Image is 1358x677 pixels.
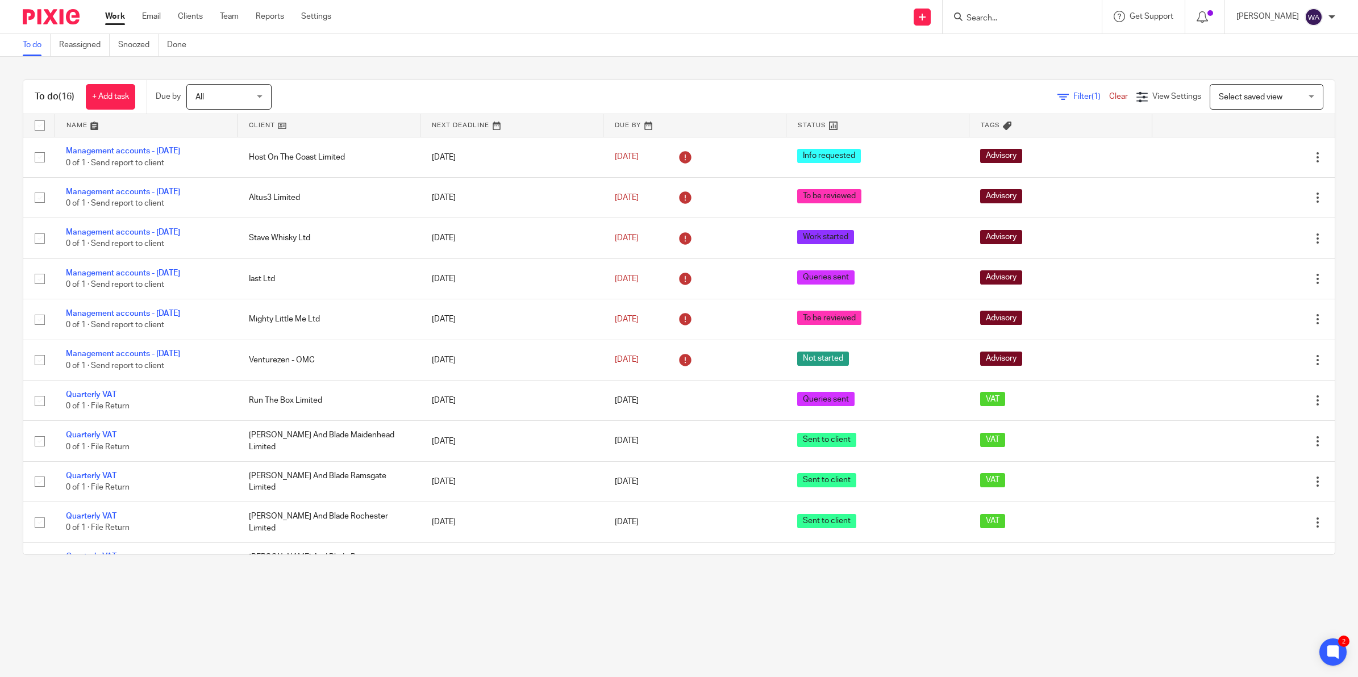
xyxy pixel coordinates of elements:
[797,352,849,366] span: Not started
[797,311,861,325] span: To be reviewed
[220,11,239,22] a: Team
[1109,93,1128,101] a: Clear
[59,34,110,56] a: Reassigned
[66,512,116,520] a: Quarterly VAT
[238,461,420,502] td: [PERSON_NAME] And Blade Ramsgate Limited
[238,502,420,542] td: [PERSON_NAME] And Blade Rochester Limited
[797,392,855,406] span: Queries sent
[1152,93,1201,101] span: View Settings
[980,473,1005,487] span: VAT
[980,352,1022,366] span: Advisory
[615,437,639,445] span: [DATE]
[238,218,420,258] td: Stave Whisky Ltd
[105,11,125,22] a: Work
[23,9,80,24] img: Pixie
[1130,12,1173,20] span: Get Support
[1236,11,1299,22] p: [PERSON_NAME]
[980,230,1022,244] span: Advisory
[615,478,639,486] span: [DATE]
[35,91,74,103] h1: To do
[66,310,180,317] a: Management accounts - [DATE]
[797,149,861,163] span: Info requested
[420,502,603,542] td: [DATE]
[615,356,639,364] span: [DATE]
[615,518,639,526] span: [DATE]
[156,91,181,102] p: Due by
[66,431,116,439] a: Quarterly VAT
[66,281,164,289] span: 0 of 1 · Send report to client
[66,199,164,207] span: 0 of 1 · Send report to client
[797,270,855,285] span: Queries sent
[1305,8,1323,26] img: svg%3E
[1073,93,1109,101] span: Filter
[66,188,180,196] a: Management accounts - [DATE]
[66,147,180,155] a: Management accounts - [DATE]
[178,11,203,22] a: Clients
[66,553,116,561] a: Quarterly VAT
[238,299,420,340] td: Mighty Little Me Ltd
[797,433,856,447] span: Sent to client
[66,524,130,532] span: 0 of 1 · File Return
[167,34,195,56] a: Done
[420,299,603,340] td: [DATE]
[238,340,420,380] td: Venturezen - OMC
[1219,93,1282,101] span: Select saved view
[615,396,639,404] span: [DATE]
[420,258,603,299] td: [DATE]
[615,194,639,202] span: [DATE]
[66,321,164,329] span: 0 of 1 · Send report to client
[238,542,420,583] td: [PERSON_NAME] And Blade Burgers [PERSON_NAME] Ltd
[980,392,1005,406] span: VAT
[615,275,639,283] span: [DATE]
[238,177,420,218] td: Altus3 Limited
[66,362,164,370] span: 0 of 1 · Send report to client
[238,381,420,421] td: Run The Box Limited
[66,350,180,358] a: Management accounts - [DATE]
[965,14,1068,24] input: Search
[797,189,861,203] span: To be reviewed
[420,421,603,461] td: [DATE]
[797,514,856,528] span: Sent to client
[238,421,420,461] td: [PERSON_NAME] And Blade Maidenhead Limited
[420,542,603,583] td: [DATE]
[980,311,1022,325] span: Advisory
[1338,636,1349,647] div: 2
[980,149,1022,163] span: Advisory
[66,472,116,480] a: Quarterly VAT
[615,315,639,323] span: [DATE]
[66,240,164,248] span: 0 of 1 · Send report to client
[66,228,180,236] a: Management accounts - [DATE]
[980,433,1005,447] span: VAT
[420,381,603,421] td: [DATE]
[615,153,639,161] span: [DATE]
[420,177,603,218] td: [DATE]
[238,137,420,177] td: Host On The Coast Limited
[66,483,130,491] span: 0 of 1 · File Return
[980,514,1005,528] span: VAT
[301,11,331,22] a: Settings
[195,93,204,101] span: All
[66,269,180,277] a: Management accounts - [DATE]
[420,137,603,177] td: [DATE]
[66,443,130,451] span: 0 of 1 · File Return
[118,34,159,56] a: Snoozed
[615,234,639,242] span: [DATE]
[420,340,603,380] td: [DATE]
[1092,93,1101,101] span: (1)
[142,11,161,22] a: Email
[238,258,420,299] td: Iast Ltd
[66,159,164,167] span: 0 of 1 · Send report to client
[23,34,51,56] a: To do
[981,122,1000,128] span: Tags
[980,270,1022,285] span: Advisory
[59,92,74,101] span: (16)
[66,391,116,399] a: Quarterly VAT
[66,402,130,410] span: 0 of 1 · File Return
[980,189,1022,203] span: Advisory
[86,84,135,110] a: + Add task
[256,11,284,22] a: Reports
[420,461,603,502] td: [DATE]
[797,473,856,487] span: Sent to client
[797,230,854,244] span: Work started
[420,218,603,258] td: [DATE]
